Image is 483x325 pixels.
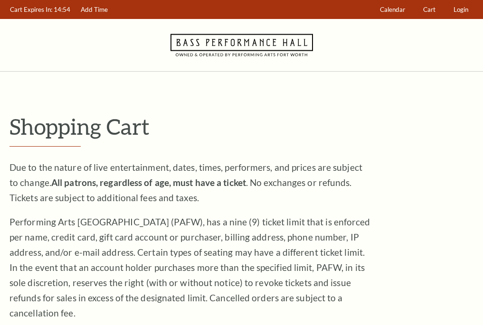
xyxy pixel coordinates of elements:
[76,0,113,19] a: Add Time
[423,6,436,13] span: Cart
[51,177,246,188] strong: All patrons, regardless of age, must have a ticket
[380,6,405,13] span: Calendar
[10,6,52,13] span: Cart Expires In:
[376,0,410,19] a: Calendar
[419,0,440,19] a: Cart
[449,0,473,19] a: Login
[9,114,474,139] p: Shopping Cart
[54,6,70,13] span: 14:54
[454,6,468,13] span: Login
[9,214,370,321] p: Performing Arts [GEOGRAPHIC_DATA] (PAFW), has a nine (9) ticket limit that is enforced per name, ...
[9,162,362,203] span: Due to the nature of live entertainment, dates, times, performers, and prices are subject to chan...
